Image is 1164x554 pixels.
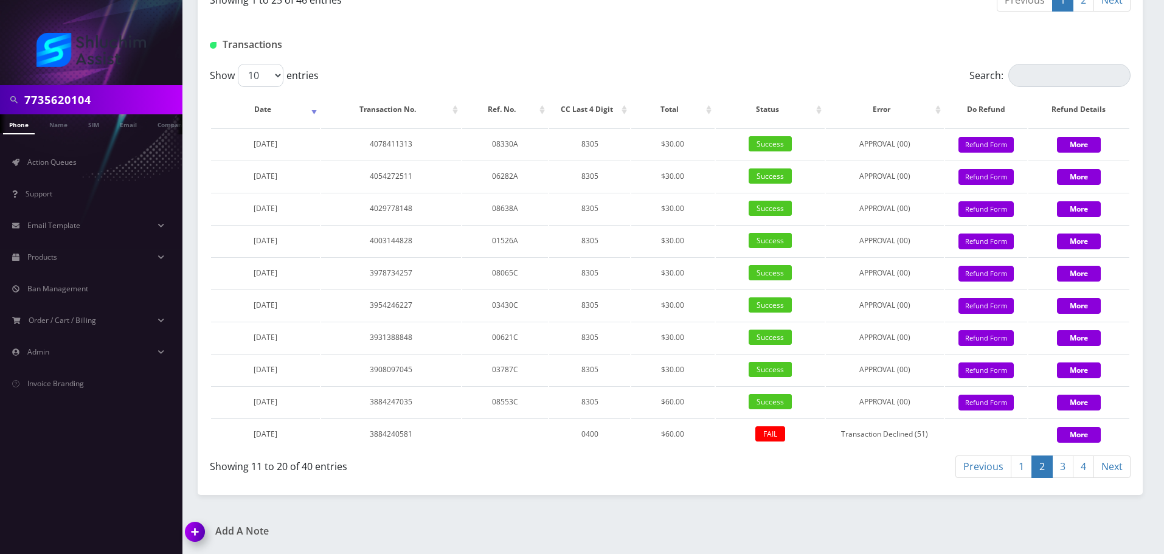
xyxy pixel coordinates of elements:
[462,289,549,320] td: 03430C
[631,354,715,385] td: $30.00
[462,322,549,353] td: 00621C
[749,330,792,345] span: Success
[114,114,143,133] a: Email
[321,418,460,449] td: 3884240581
[755,426,785,441] span: FAIL
[1093,455,1131,478] a: Next
[631,161,715,192] td: $30.00
[1028,92,1129,127] th: Refund Details
[549,386,630,417] td: 8305
[549,128,630,159] td: 8305
[1057,395,1101,410] button: More
[27,378,84,389] span: Invoice Branding
[210,454,661,474] div: Showing 11 to 20 of 40 entries
[549,225,630,256] td: 8305
[958,362,1014,379] button: Refund Form
[1057,362,1101,378] button: More
[210,42,217,49] img: Transactions
[238,64,283,87] select: Showentries
[826,418,943,449] td: Transaction Declined (51)
[254,139,277,149] span: [DATE]
[958,395,1014,411] button: Refund Form
[749,201,792,216] span: Success
[826,386,943,417] td: APPROVAL (00)
[826,257,943,288] td: APPROVAL (00)
[211,92,320,127] th: Date: activate to sort column ascending
[631,386,715,417] td: $60.00
[462,354,549,385] td: 03787C
[151,114,192,133] a: Company
[462,257,549,288] td: 08065C
[462,161,549,192] td: 06282A
[826,92,943,127] th: Error: activate to sort column ascending
[631,289,715,320] td: $30.00
[549,161,630,192] td: 8305
[254,364,277,375] span: [DATE]
[1057,266,1101,282] button: More
[321,289,460,320] td: 3954246227
[43,114,74,133] a: Name
[749,394,792,409] span: Success
[321,161,460,192] td: 4054272511
[549,257,630,288] td: 8305
[1057,137,1101,153] button: More
[321,354,460,385] td: 3908097045
[958,201,1014,218] button: Refund Form
[549,418,630,449] td: 0400
[462,128,549,159] td: 08330A
[631,418,715,449] td: $60.00
[321,322,460,353] td: 3931388848
[1008,64,1131,87] input: Search:
[24,88,179,111] input: Search in Company
[826,128,943,159] td: APPROVAL (00)
[254,332,277,342] span: [DATE]
[1031,455,1053,478] a: 2
[254,203,277,213] span: [DATE]
[462,193,549,224] td: 08638A
[1057,201,1101,217] button: More
[321,193,460,224] td: 4029778148
[27,157,77,167] span: Action Queues
[826,193,943,224] td: APPROVAL (00)
[631,225,715,256] td: $30.00
[958,330,1014,347] button: Refund Form
[826,354,943,385] td: APPROVAL (00)
[549,354,630,385] td: 8305
[27,283,88,294] span: Ban Management
[749,136,792,151] span: Success
[210,64,319,87] label: Show entries
[29,315,96,325] span: Order / Cart / Billing
[631,128,715,159] td: $30.00
[631,92,715,127] th: Total: activate to sort column ascending
[549,193,630,224] td: 8305
[631,193,715,224] td: $30.00
[749,265,792,280] span: Success
[549,289,630,320] td: 8305
[321,257,460,288] td: 3978734257
[549,92,630,127] th: CC Last 4 Digit: activate to sort column ascending
[1011,455,1032,478] a: 1
[826,322,943,353] td: APPROVAL (00)
[549,322,630,353] td: 8305
[254,171,277,181] span: [DATE]
[185,525,661,537] a: Add A Note
[321,92,460,127] th: Transaction No.: activate to sort column ascending
[254,396,277,407] span: [DATE]
[3,114,35,134] a: Phone
[826,225,943,256] td: APPROVAL (00)
[321,386,460,417] td: 3884247035
[1057,298,1101,314] button: More
[749,362,792,377] span: Success
[958,266,1014,282] button: Refund Form
[210,39,505,50] h1: Transactions
[1057,330,1101,346] button: More
[1057,427,1101,443] button: More
[321,225,460,256] td: 4003144828
[82,114,105,133] a: SIM
[254,235,277,246] span: [DATE]
[945,92,1027,127] th: Do Refund
[969,64,1131,87] label: Search:
[27,347,49,357] span: Admin
[1057,169,1101,185] button: More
